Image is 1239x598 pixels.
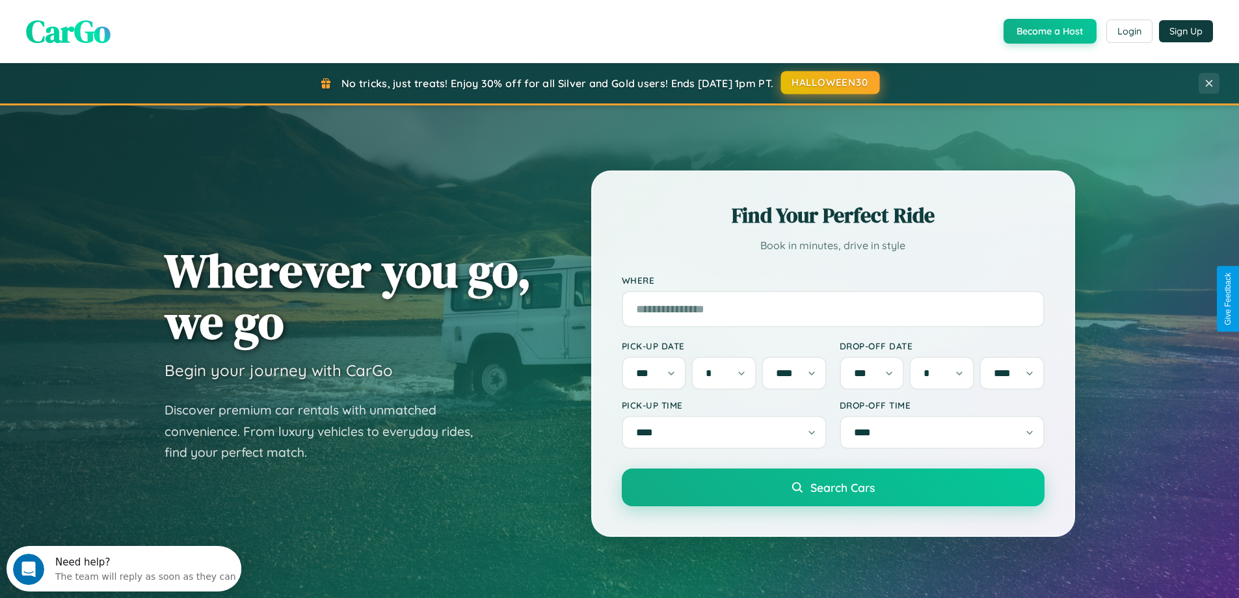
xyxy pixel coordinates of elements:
[49,21,230,35] div: The team will reply as soon as they can
[622,236,1045,255] p: Book in minutes, drive in style
[49,11,230,21] div: Need help?
[5,5,242,41] div: Open Intercom Messenger
[840,400,1045,411] label: Drop-off Time
[622,340,827,351] label: Pick-up Date
[622,400,827,411] label: Pick-up Time
[26,10,111,53] span: CarGo
[622,469,1045,506] button: Search Cars
[622,275,1045,286] label: Where
[1004,19,1097,44] button: Become a Host
[165,360,393,380] h3: Begin your journey with CarGo
[13,554,44,585] iframe: Intercom live chat
[1106,20,1152,43] button: Login
[622,201,1045,230] h2: Find Your Perfect Ride
[810,480,875,495] span: Search Cars
[840,340,1045,351] label: Drop-off Date
[165,245,531,347] h1: Wherever you go, we go
[165,400,490,463] p: Discover premium car rentals with unmatched convenience. From luxury vehicles to everyday rides, ...
[781,71,880,94] button: HALLOWEEN30
[341,77,773,90] span: No tricks, just treats! Enjoy 30% off for all Silver and Gold users! Ends [DATE] 1pm PT.
[1159,20,1213,42] button: Sign Up
[1223,273,1232,325] div: Give Feedback
[7,546,241,591] iframe: Intercom live chat discovery launcher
